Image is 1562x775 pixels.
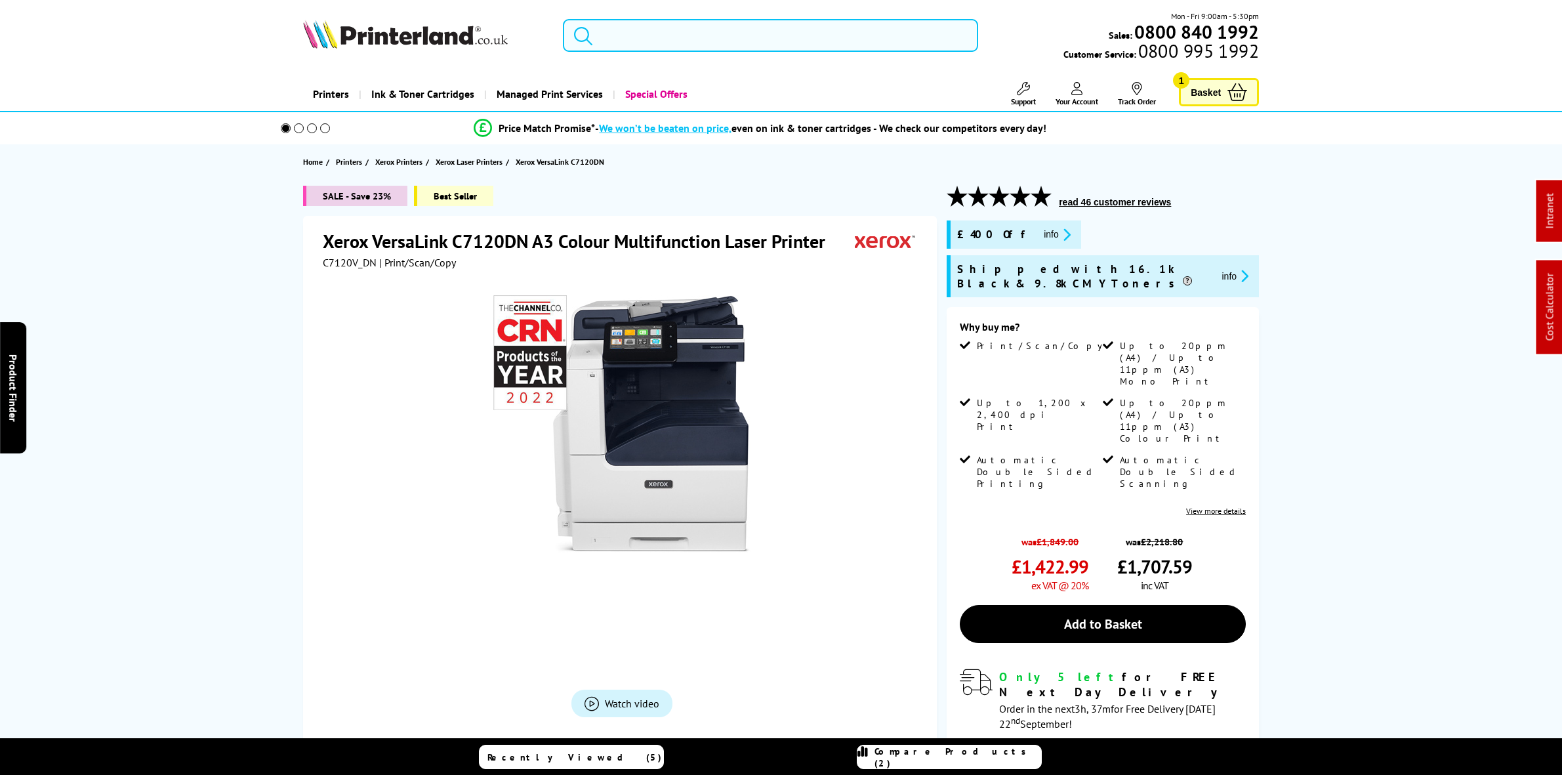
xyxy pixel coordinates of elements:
[1543,194,1556,229] a: Intranet
[1117,555,1192,579] span: £1,707.59
[599,121,731,135] span: We won’t be beaten on price,
[436,155,503,169] span: Xerox Laser Printers
[499,121,595,135] span: Price Match Promise*
[1056,96,1098,106] span: Your Account
[1109,29,1132,41] span: Sales:
[1063,45,1259,60] span: Customer Service:
[303,155,323,169] span: Home
[571,690,672,717] a: Product_All_Videos
[336,155,365,169] a: Printers
[595,121,1046,135] div: - even on ink & toner cartridges - We check our competitors every day!
[379,256,456,269] span: | Print/Scan/Copy
[516,155,604,169] span: Xerox VersaLink C7120DN
[977,454,1100,490] span: Automatic Double Sided Printing
[323,256,377,269] span: C7120V_DN
[1218,268,1253,283] button: promo-description
[7,354,20,421] span: Product Finder
[375,155,426,169] a: Xerox Printers
[1011,82,1036,106] a: Support
[1120,340,1243,387] span: Up to 20ppm (A4) / Up to 11ppm (A3) Mono Print
[1171,10,1259,22] span: Mon - Fri 9:00am - 5:30pm
[303,20,546,51] a: Printerland Logo
[414,186,493,206] span: Best Seller
[605,697,659,710] span: Watch video
[1120,454,1243,490] span: Automatic Double Sided Scanning
[1134,20,1259,44] b: 0800 840 1992
[874,745,1041,769] span: Compare Products (2)
[1543,274,1556,341] a: Cost Calculator
[613,77,697,111] a: Special Offers
[1136,45,1259,57] span: 0800 995 1992
[1179,78,1259,106] a: Basket 1
[493,295,750,553] img: Xerox VersaLink C7120DN
[263,117,1258,140] li: modal_Promise
[1055,196,1175,208] button: read 46 customer reviews
[1186,506,1246,516] a: View more details
[303,20,508,49] img: Printerland Logo
[999,702,1216,730] span: Order in the next for Free Delivery [DATE] 22 September!
[375,155,422,169] span: Xerox Printers
[484,77,613,111] a: Managed Print Services
[1075,702,1111,715] span: 3h, 37m
[957,227,1033,242] span: £400 Off
[1191,83,1221,101] span: Basket
[1011,715,1020,726] sup: nd
[336,155,362,169] span: Printers
[1012,555,1088,579] span: £1,422.99
[999,669,1122,684] span: Only 5 left
[1132,26,1259,38] a: 0800 840 1992
[960,320,1246,340] div: Why buy me?
[303,155,326,169] a: Home
[371,77,474,111] span: Ink & Toner Cartridges
[957,262,1211,291] span: Shipped with 16.1k Black & 9.8k CMY Toners
[487,751,662,763] span: Recently Viewed (5)
[1040,227,1075,242] button: promo-description
[855,229,915,253] img: Xerox
[999,669,1246,700] div: for FREE Next Day Delivery
[1037,535,1079,548] strike: £1,849.00
[1141,535,1183,548] strike: £2,218.80
[1117,529,1192,548] span: was
[1056,82,1098,106] a: Your Account
[1011,96,1036,106] span: Support
[1120,397,1243,444] span: Up to 20ppm (A4) / Up to 11ppm (A3) Colour Print
[1173,72,1189,89] span: 1
[1118,82,1156,106] a: Track Order
[1141,579,1168,592] span: inc VAT
[960,605,1246,643] a: Add to Basket
[977,397,1100,432] span: Up to 1,200 x 2,400 dpi Print
[1031,579,1088,592] span: ex VAT @ 20%
[516,155,607,169] a: Xerox VersaLink C7120DN
[1012,529,1088,548] span: was
[479,745,664,769] a: Recently Viewed (5)
[323,229,838,253] h1: Xerox VersaLink C7120DN A3 Colour Multifunction Laser Printer
[303,77,359,111] a: Printers
[436,155,506,169] a: Xerox Laser Printers
[359,77,484,111] a: Ink & Toner Cartridges
[303,186,407,206] span: SALE - Save 23%
[960,669,1246,730] div: modal_delivery
[977,340,1112,352] span: Print/Scan/Copy
[857,745,1042,769] a: Compare Products (2)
